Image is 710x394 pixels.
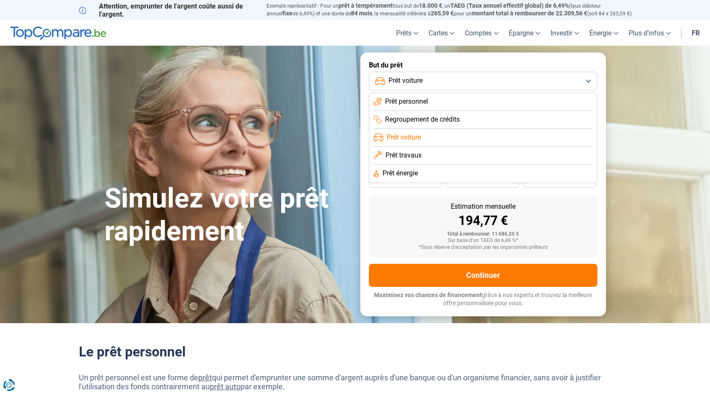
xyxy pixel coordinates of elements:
[385,115,460,124] span: Regroupement de crédits
[473,179,492,184] span: 30 mois
[388,76,423,85] span: Prêt voiture
[376,238,591,244] div: Sur base d'un TAEG de 6,49 %*
[351,10,372,17] span: 84 mois
[104,182,350,248] h1: Simulez votre prêt rapidement
[376,214,591,227] div: 194,77 €
[396,179,415,184] span: 36 mois
[79,2,256,18] p: Attention, emprunter de l'argent coûte aussi de l'argent.
[210,382,241,391] a: prêt auto
[391,20,423,46] a: Prêts
[584,20,623,46] a: Énergie
[369,61,597,69] label: But du prêt
[79,344,632,360] h2: Le prêt personnel
[423,20,460,46] a: Cartes
[339,2,393,9] span: prêt à tempérament
[450,2,569,9] span: TAEG (Taux annuel effectif global) de 6,49%
[687,20,705,46] a: fr
[545,20,584,46] a: Investir
[376,245,591,251] div: *Sous réserve d'acceptation par les organismes prêteurs
[472,10,587,17] span: montant total à rembourser de 22.309,56 €
[504,20,545,46] a: Épargne
[376,203,591,210] div: Estimation mensuelle
[623,20,676,46] a: Plus d'infos
[267,2,632,18] p: Exemple représentatif : Pour un tous but de , un (taux débiteur annuel de 6,49%) et une durée de ...
[376,231,591,237] div: Total à rembourser: 11 686,20 €
[385,97,428,106] span: Prêt personnel
[460,20,504,46] a: Comptes
[369,72,597,90] button: Prêt voiture
[385,151,422,160] span: Prêt travaux
[10,26,106,40] img: TopCompare
[419,2,442,9] span: 18.000 €
[550,179,569,184] span: 24 mois
[79,373,632,391] p: Un prêt personnel est une forme de qui permet d'emprunter une somme d'argent auprès d'une banque ...
[198,373,212,382] a: prêt
[369,264,597,287] button: Continuer
[369,291,597,308] p: grâce à nos experts et trouvez la meilleure offre personnalisée pour vous.
[383,169,418,178] span: Prêt énergie
[282,10,293,17] span: fixe
[387,133,421,142] span: Prêt voiture
[431,10,454,17] span: 265,59 €
[374,292,482,298] span: Maximisez vos chances de financement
